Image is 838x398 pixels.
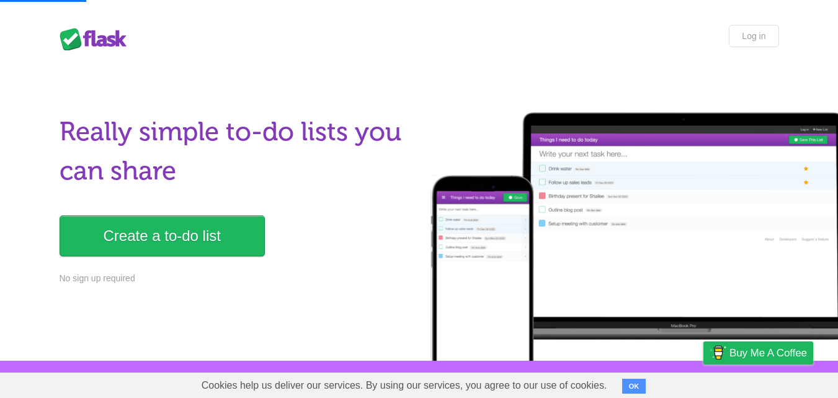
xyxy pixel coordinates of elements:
[729,25,778,47] a: Log in
[60,272,412,285] p: No sign up required
[729,342,807,364] span: Buy me a coffee
[710,342,726,363] img: Buy me a coffee
[622,379,646,394] button: OK
[189,373,620,398] span: Cookies help us deliver our services. By using our services, you agree to our use of cookies.
[703,341,813,364] a: Buy me a coffee
[60,215,265,256] a: Create a to-do list
[60,28,134,50] div: Flask Lists
[60,112,412,191] h1: Really simple to-do lists you can share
